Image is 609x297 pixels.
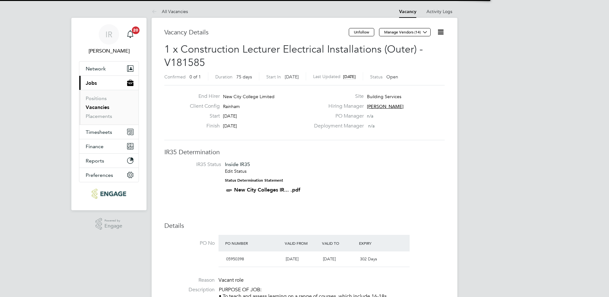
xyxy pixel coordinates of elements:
h3: Details [164,221,445,230]
a: All Vacancies [152,9,188,14]
span: Rainham [223,104,240,109]
div: Jobs [79,90,139,125]
label: Finish [185,123,220,129]
span: IR [105,30,112,39]
a: Placements [86,113,112,119]
a: Edit Status [225,168,247,174]
label: Start In [266,74,281,80]
div: Valid From [283,237,320,249]
a: Go to home page [79,189,139,199]
label: Confirmed [164,74,186,80]
a: Activity Logs [426,9,452,14]
label: Client Config [185,103,220,110]
h3: IR35 Determination [164,148,445,156]
span: [DATE] [223,113,237,119]
strong: Status Determination Statement [225,178,283,183]
div: PO Number [224,237,283,249]
span: New City College Limited [223,94,275,99]
label: End Hirer [185,93,220,100]
span: Inside IR35 [225,161,250,167]
span: Reports [86,158,104,164]
button: Manage Vendors (14) [379,28,431,36]
label: Start [185,113,220,120]
span: 20 [132,26,140,34]
a: 20 [124,24,137,45]
span: n/a [367,113,373,119]
nav: Main navigation [71,18,147,210]
span: [DATE] [343,74,356,79]
span: n/a [368,123,375,129]
span: [PERSON_NAME] [367,104,404,109]
span: [DATE] [223,123,237,129]
label: Reason [164,277,215,284]
span: 75 days [236,74,252,80]
label: PO Manager [310,113,364,120]
a: Positions [86,95,107,101]
span: Open [386,74,398,80]
span: Building Services [367,94,401,99]
button: Reports [79,154,139,168]
span: Network [86,66,106,72]
span: Preferences [86,172,113,178]
label: PO No [164,240,215,247]
a: New City Colleges IR... .pdf [234,187,300,193]
label: Last Updated [313,74,340,79]
label: Hiring Manager [310,103,364,110]
img: ncclondon-logo-retina.png [92,189,126,199]
button: Finance [79,139,139,153]
a: Powered byEngage [96,218,123,230]
span: Engage [104,223,122,229]
label: IR35 Status [171,161,221,168]
label: Duration [215,74,233,80]
label: Site [310,93,364,100]
div: Valid To [320,237,358,249]
div: Expiry [357,237,395,249]
span: Vacant role [219,277,244,283]
span: Jobs [86,80,97,86]
a: Vacancies [86,104,109,110]
label: Deployment Manager [310,123,364,129]
button: Jobs [79,76,139,90]
span: 302 Days [360,256,377,262]
span: Powered by [104,218,122,223]
a: Vacancy [399,9,416,14]
button: Preferences [79,168,139,182]
span: [DATE] [285,74,299,80]
button: Network [79,62,139,76]
button: Unfollow [349,28,374,36]
label: Description [164,286,215,293]
span: Ian Rist [79,47,139,55]
label: Status [370,74,383,80]
span: 05950398 [226,256,244,262]
a: IR[PERSON_NAME] [79,24,139,55]
span: 0 of 1 [190,74,201,80]
button: Timesheets [79,125,139,139]
h3: Vacancy Details [164,28,349,36]
span: Timesheets [86,129,112,135]
span: Finance [86,143,104,149]
span: [DATE] [323,256,336,262]
span: 1 x Construction Lecturer Electrical Installations (Outer) - V181585 [164,43,423,69]
span: [DATE] [286,256,298,262]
